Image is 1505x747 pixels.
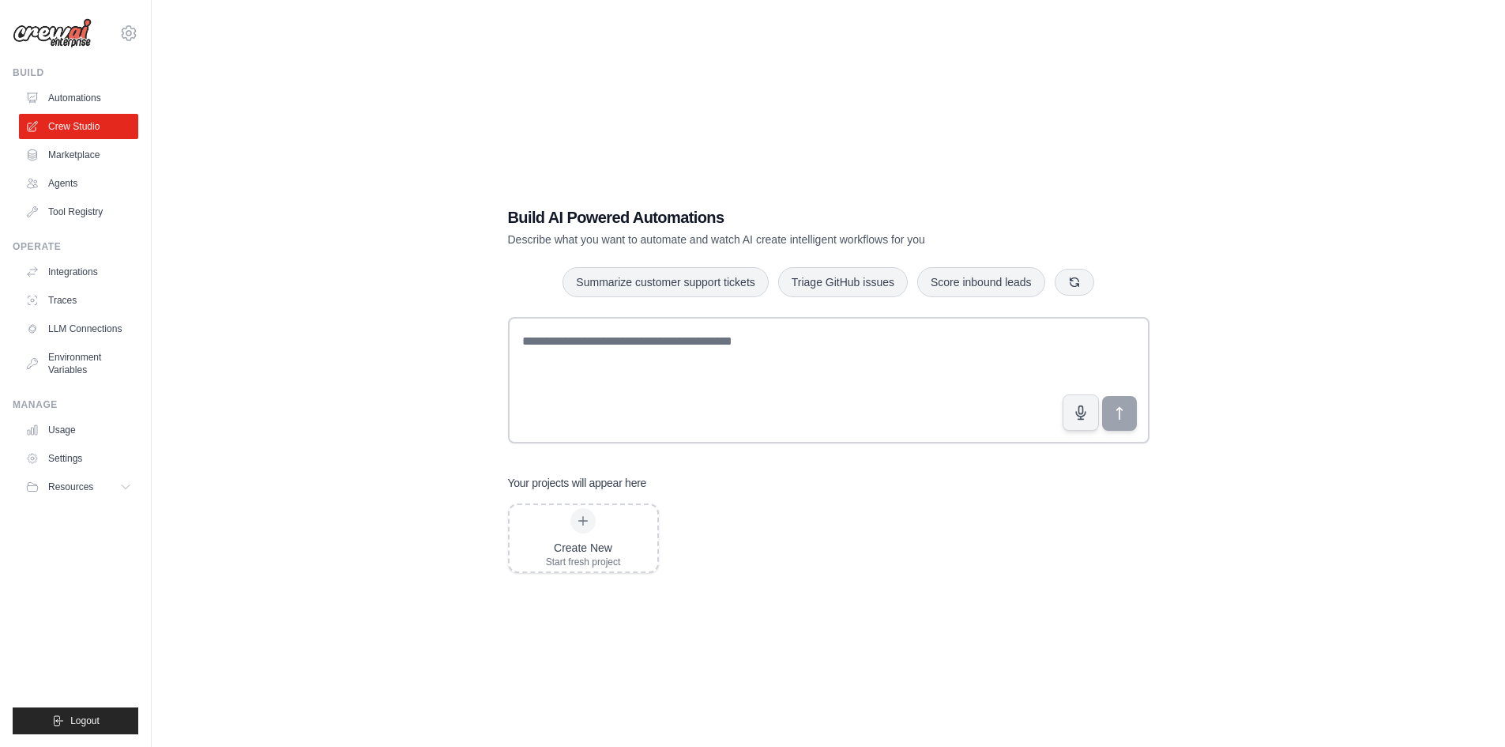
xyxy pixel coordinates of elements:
button: Logout [13,707,138,734]
div: Operate [13,240,138,253]
a: Traces [19,288,138,313]
span: Resources [48,481,93,493]
a: Settings [19,446,138,471]
iframe: Chat Widget [1426,671,1505,747]
a: Agents [19,171,138,196]
button: Summarize customer support tickets [562,267,768,297]
h1: Build AI Powered Automations [508,206,1039,228]
div: Start fresh project [546,556,621,568]
div: Build [13,66,138,79]
a: Crew Studio [19,114,138,139]
a: Environment Variables [19,345,138,383]
a: LLM Connections [19,316,138,341]
a: Tool Registry [19,199,138,224]
h3: Your projects will appear here [508,475,647,491]
div: Create New [546,540,621,556]
p: Describe what you want to automate and watch AI create intelligent workflows for you [508,232,1039,247]
span: Logout [70,715,100,727]
img: Logo [13,18,92,48]
button: Resources [19,474,138,500]
a: Integrations [19,259,138,285]
button: Get new suggestions [1055,269,1094,296]
button: Click to speak your automation idea [1063,394,1099,431]
a: Automations [19,85,138,111]
a: Marketplace [19,142,138,168]
a: Usage [19,417,138,443]
button: Triage GitHub issues [778,267,908,297]
div: Manage [13,398,138,411]
button: Score inbound leads [917,267,1045,297]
